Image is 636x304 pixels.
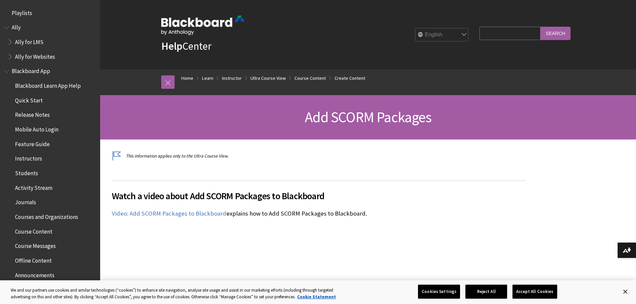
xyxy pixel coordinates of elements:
span: Mobile Auto Login [15,124,58,133]
button: Close [618,284,633,299]
div: We and our partners use cookies and similar technologies (“cookies”) to enhance site navigation, ... [11,287,350,300]
a: Ultra Course View [250,74,286,82]
a: Learn [202,74,213,82]
span: Courses and Organizations [15,211,78,220]
p: This information applies only to the Ultra Course View. [112,153,526,159]
nav: Book outline for Playlists [4,7,96,19]
span: Course Content [15,226,52,235]
button: Reject All [465,285,507,299]
span: Ally for Websites [15,51,55,60]
span: Ally [12,22,21,31]
span: Journals [15,197,36,206]
span: Feature Guide [15,138,50,147]
span: Offline Content [15,255,52,264]
a: Course Content [294,74,326,82]
span: Playlists [12,7,32,16]
span: Students [15,168,38,177]
span: Watch a video about Add SCORM Packages to Blackboard [112,189,526,203]
span: Announcements [15,270,54,279]
span: Release Notes [15,109,50,118]
input: Search [541,27,571,40]
nav: Book outline for Anthology Ally Help [4,22,96,62]
span: Quick Start [15,95,43,104]
a: Video: Add SCORM Packages to Blackboard [112,210,226,218]
p: explains how to Add SCORM Packages to Blackboard. [112,209,526,218]
span: Ally for LMS [15,36,43,45]
span: Blackboard Learn App Help [15,80,81,89]
a: More information about your privacy, opens in a new tab [297,294,336,300]
a: Create Content [335,74,365,82]
a: HelpCenter [161,39,211,53]
strong: Help [161,39,182,53]
span: Add SCORM Packages [305,108,431,126]
span: Course Messages [15,241,56,250]
select: Site Language Selector [415,28,469,42]
span: Instructors [15,153,42,162]
span: Activity Stream [15,182,52,191]
span: Blackboard App [12,66,50,75]
button: Accept All Cookies [512,285,557,299]
img: Blackboard by Anthology [161,16,245,35]
a: Home [181,74,193,82]
a: Instructor [222,74,242,82]
button: Cookies Settings [418,285,460,299]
